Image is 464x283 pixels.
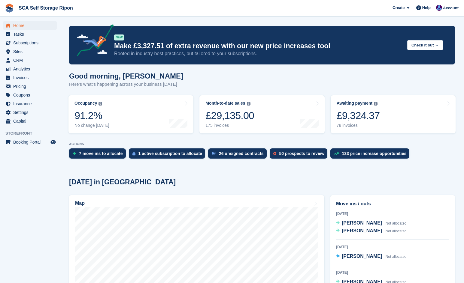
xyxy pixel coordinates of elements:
[3,39,57,47] a: menu
[336,244,449,250] div: [DATE]
[69,81,183,88] p: Here's what's happening across your business [DATE]
[69,142,455,146] p: ACTIONS
[3,91,57,99] a: menu
[336,219,407,227] a: [PERSON_NAME] Not allocated
[13,108,49,117] span: Settings
[13,82,49,91] span: Pricing
[13,73,49,82] span: Invoices
[337,101,373,106] div: Awaiting payment
[138,151,202,156] div: 1 active subscription to allocate
[199,95,324,133] a: Month-to-date sales £29,135.00 175 invoices
[16,3,75,13] a: SCA Self Storage Ripon
[69,148,129,162] a: 7 move ins to allocate
[436,5,442,11] img: Sarah Race
[422,5,431,11] span: Help
[3,30,57,38] a: menu
[3,117,57,125] a: menu
[342,151,406,156] div: 133 price increase opportunities
[5,4,14,13] img: stora-icon-8386f47178a22dfd0bd8f6a31ec36ba5ce8667c1dd55bd0f319d3a0aa187defe.svg
[13,39,49,47] span: Subscriptions
[73,152,76,155] img: move_ins_to_allocate_icon-fdf77a2bb77ea45bf5b3d319d69a93e2d87916cf1d5bf7949dd705db3b84f3ca.svg
[79,151,123,156] div: 7 move ins to allocate
[129,148,208,162] a: 1 active subscription to allocate
[336,253,407,261] a: [PERSON_NAME] Not allocated
[13,117,49,125] span: Capital
[330,148,412,162] a: 133 price increase opportunities
[386,221,407,225] span: Not allocated
[208,148,270,162] a: 26 unsigned contracts
[247,102,250,106] img: icon-info-grey-7440780725fd019a000dd9b08b2336e03edf1995a4989e88bcd33f0948082b44.svg
[13,21,49,30] span: Home
[334,152,339,155] img: price_increase_opportunities-93ffe204e8149a01c8c9dc8f82e8f89637d9d84a8eef4429ea346261dce0b2c0.svg
[75,201,85,206] h2: Map
[3,138,57,146] a: menu
[74,109,109,122] div: 91.2%
[342,220,382,225] span: [PERSON_NAME]
[443,5,459,11] span: Account
[132,152,135,156] img: active_subscription_to_allocate_icon-d502201f5373d7db506a760aba3b589e785aa758c864c3986d89f69b8ff3...
[114,42,402,50] p: Make £3,327.51 of extra revenue with our new price increases tool
[336,211,449,216] div: [DATE]
[13,65,49,73] span: Analytics
[13,56,49,64] span: CRM
[13,47,49,56] span: Sites
[279,151,325,156] div: 50 prospects to review
[205,109,254,122] div: £29,135.00
[74,123,109,128] div: No change [DATE]
[342,254,382,259] span: [PERSON_NAME]
[5,130,60,136] span: Storefront
[273,152,276,155] img: prospect-51fa495bee0391a8d652442698ab0144808aea92771e9ea1ae160a38d050c398.svg
[205,123,254,128] div: 175 invoices
[407,40,443,50] button: Check it out →
[68,95,193,133] a: Occupancy 91.2% No change [DATE]
[374,102,378,106] img: icon-info-grey-7440780725fd019a000dd9b08b2336e03edf1995a4989e88bcd33f0948082b44.svg
[72,24,114,58] img: price-adjustments-announcement-icon-8257ccfd72463d97f412b2fc003d46551f7dbcb40ab6d574587a9cd5c0d94...
[69,178,176,186] h2: [DATE] in [GEOGRAPHIC_DATA]
[3,21,57,30] a: menu
[114,50,402,57] p: Rooted in industry best practices, but tailored to your subscriptions.
[336,200,449,207] h2: Move ins / outs
[337,109,380,122] div: £9,324.37
[3,56,57,64] a: menu
[205,101,245,106] div: Month-to-date sales
[336,227,407,235] a: [PERSON_NAME] Not allocated
[3,108,57,117] a: menu
[3,47,57,56] a: menu
[212,152,216,155] img: contract_signature_icon-13c848040528278c33f63329250d36e43548de30e8caae1d1a13099fd9432cc5.svg
[331,95,456,133] a: Awaiting payment £9,324.37 78 invoices
[337,123,380,128] div: 78 invoices
[13,100,49,108] span: Insurance
[393,5,405,11] span: Create
[13,30,49,38] span: Tasks
[74,101,97,106] div: Occupancy
[386,255,407,259] span: Not allocated
[336,270,449,275] div: [DATE]
[3,73,57,82] a: menu
[342,228,382,233] span: [PERSON_NAME]
[270,148,331,162] a: 50 prospects to review
[219,151,264,156] div: 26 unsigned contracts
[3,100,57,108] a: menu
[386,229,407,233] span: Not allocated
[13,138,49,146] span: Booking Portal
[13,91,49,99] span: Coupons
[99,102,102,106] img: icon-info-grey-7440780725fd019a000dd9b08b2336e03edf1995a4989e88bcd33f0948082b44.svg
[69,72,183,80] h1: Good morning, [PERSON_NAME]
[50,139,57,146] a: Preview store
[3,82,57,91] a: menu
[114,34,124,40] div: NEW
[3,65,57,73] a: menu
